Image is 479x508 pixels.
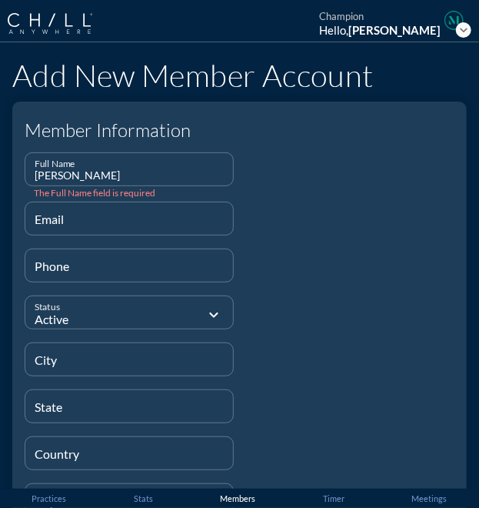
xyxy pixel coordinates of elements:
div: Members [220,493,255,503]
input: City [35,356,224,376]
input: Phone [35,262,224,282]
a: Company Logo [8,5,108,36]
input: Email [35,216,224,235]
h4: Member Information [25,119,454,142]
div: Meetings [412,493,447,503]
h1: Add New Member Account [12,60,467,91]
a: Timer [318,489,349,508]
strong: [PERSON_NAME] [348,23,441,37]
a: Members [215,489,260,508]
div: The Full Name field is required [34,187,225,199]
input: Country [35,450,224,470]
a: Meetings [407,489,452,508]
div: Timer [323,493,344,503]
div: Active [35,312,168,326]
div: champion [319,11,441,23]
div: Stats [134,493,153,503]
a: Stats [129,489,158,508]
div: Practices [32,493,66,503]
input: State [35,403,224,423]
a: Practices [27,489,71,508]
i: expand_more [205,306,224,324]
div: Hello, [319,23,441,37]
input: Full Name [35,166,224,185]
img: Profile icon [444,11,464,30]
i: expand_more [456,22,471,38]
img: Company Logo [8,13,92,34]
